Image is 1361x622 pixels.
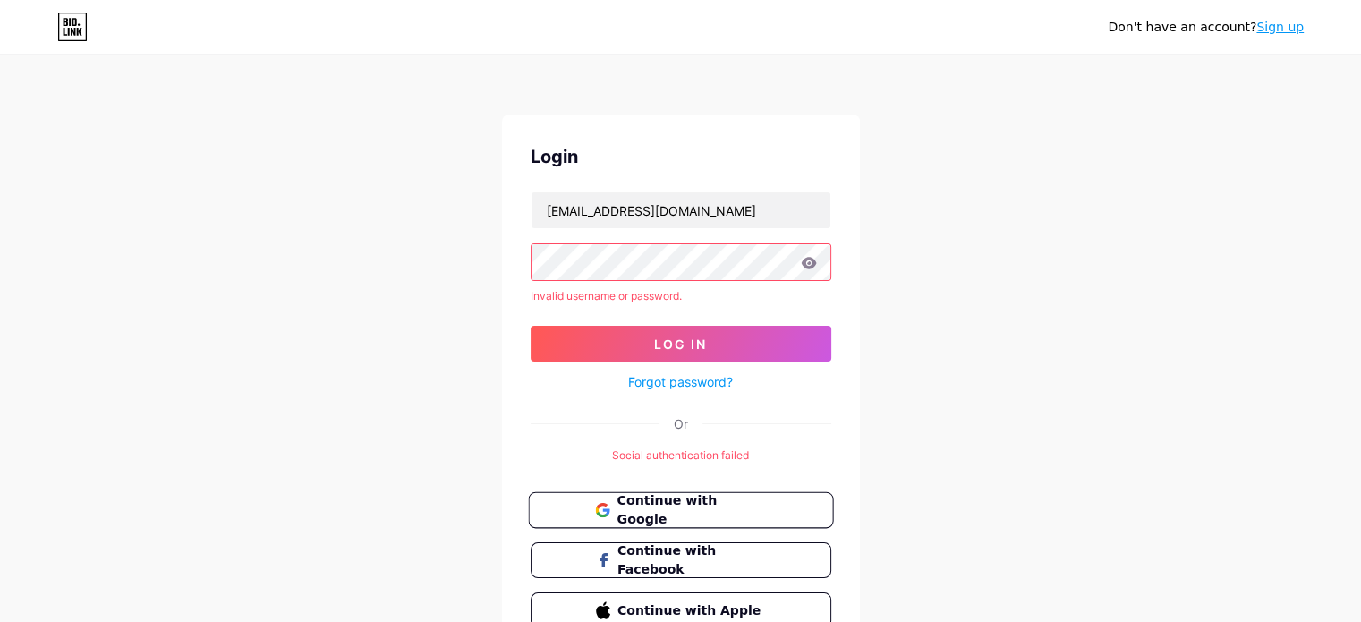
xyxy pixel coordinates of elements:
span: Continue with Google [617,491,766,530]
button: Continue with Google [528,492,833,529]
input: Username [532,192,830,228]
div: Login [531,143,831,170]
div: Invalid username or password. [531,288,831,304]
a: Sign up [1256,20,1304,34]
a: Forgot password? [628,372,733,391]
a: Continue with Google [531,492,831,528]
div: Don't have an account? [1108,18,1304,37]
div: Social authentication failed [531,447,831,464]
button: Log In [531,326,831,362]
span: Continue with Apple [617,601,765,620]
span: Continue with Facebook [617,541,765,579]
span: Log In [654,337,707,352]
button: Continue with Facebook [531,542,831,578]
div: Or [674,414,688,433]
